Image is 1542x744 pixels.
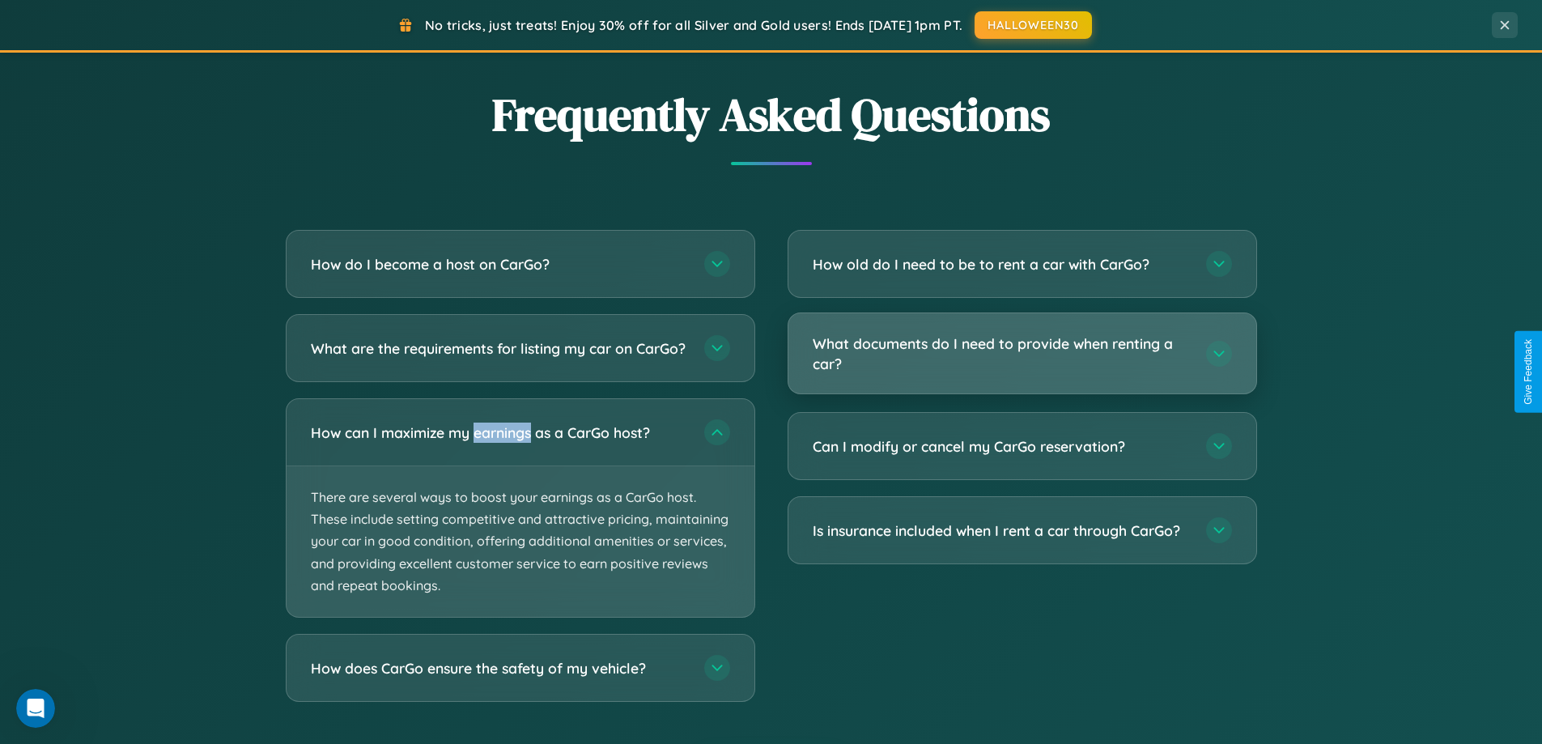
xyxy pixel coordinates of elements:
[813,521,1190,541] h3: Is insurance included when I rent a car through CarGo?
[286,83,1257,146] h2: Frequently Asked Questions
[311,423,688,443] h3: How can I maximize my earnings as a CarGo host?
[311,658,688,678] h3: How does CarGo ensure the safety of my vehicle?
[425,17,962,33] span: No tricks, just treats! Enjoy 30% off for all Silver and Gold users! Ends [DATE] 1pm PT.
[813,436,1190,457] h3: Can I modify or cancel my CarGo reservation?
[311,254,688,274] h3: How do I become a host on CarGo?
[813,254,1190,274] h3: How old do I need to be to rent a car with CarGo?
[813,334,1190,373] h3: What documents do I need to provide when renting a car?
[16,689,55,728] iframe: Intercom live chat
[287,466,754,617] p: There are several ways to boost your earnings as a CarGo host. These include setting competitive ...
[311,338,688,359] h3: What are the requirements for listing my car on CarGo?
[975,11,1092,39] button: HALLOWEEN30
[1523,339,1534,405] div: Give Feedback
